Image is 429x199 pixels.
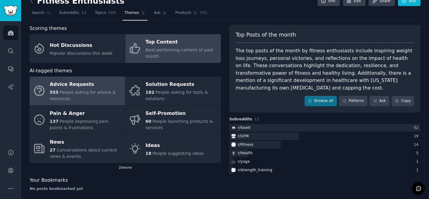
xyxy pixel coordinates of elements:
[30,77,125,105] a: Advice Requests555People asking for advice & resources
[236,31,296,39] span: Top Posts of the month
[414,142,421,148] div: 14
[30,177,68,184] span: Your Bookmarks
[416,168,421,173] div: 1
[238,168,272,173] div: r/ strength_training
[50,51,113,56] span: Popular discussions this week
[50,90,116,101] span: People asking for advice & resources
[30,163,221,173] div: 2 more
[30,25,67,32] span: Scoring themes
[30,186,221,192] div: No posts bookmarked yet
[30,67,72,75] span: AI-tagged themes
[369,96,389,106] a: Ask
[30,34,125,63] a: Hot DiscussionsPopular discussions this week
[146,151,151,156] span: 18
[231,126,236,130] img: loseit
[146,38,218,47] div: Top Content
[146,90,154,95] span: 182
[231,134,236,138] img: GYM
[173,8,209,21] a: Products791
[392,96,414,106] button: Copy
[229,158,421,165] a: r/yoga1
[50,109,122,118] div: Pain & Anger
[229,124,421,132] a: loseitr/loseit52
[122,8,148,21] a: Themes
[50,119,59,124] span: 137
[146,119,151,124] span: 60
[50,148,117,159] span: Conversations about current news & events
[146,90,208,101] span: People asking for tools & solutions
[231,168,236,172] img: strength_training
[229,166,421,174] a: strength_trainingr/strength_training1
[30,8,53,21] a: Search
[238,134,249,139] div: r/ GYM
[231,142,236,147] img: Fitness
[154,10,160,16] span: Ask
[50,119,108,130] span: People expressing pain points & frustrations
[30,106,125,134] a: Pain & Anger137People expressing pain points & frustrations
[57,8,89,21] a: Subreddits12
[50,90,59,95] span: 555
[238,151,253,156] div: r/ Health
[30,134,125,163] a: News27Conversations about current news & events
[175,10,191,16] span: Products
[125,77,221,105] a: Solution Requests182People asking for tools & solutions
[414,134,421,139] div: 19
[125,106,221,134] a: Self-Promotion60People launching products & services
[146,119,213,130] span: People launching products & services
[125,134,221,163] a: Ideas18People suggesting ideas
[81,10,86,16] span: 12
[146,141,204,150] div: Ideas
[59,10,79,16] span: Subreddits
[231,151,236,155] img: Health
[339,96,367,106] a: Patterns
[416,151,421,156] div: 5
[146,80,218,90] div: Solution Requests
[414,125,421,131] div: 52
[152,151,204,156] span: People suggesting ideas
[108,10,116,16] span: 200
[229,117,252,122] span: Subreddits
[200,10,208,16] span: 791
[229,141,421,148] a: Fitnessr/Fitness14
[152,8,169,21] a: Ask
[50,41,113,50] div: Hot Discussions
[93,8,118,21] a: Topics200
[50,138,122,147] div: News
[124,10,139,16] span: Themes
[4,5,18,16] img: GummySearch logo
[146,109,218,118] div: Self-Promotion
[50,148,56,152] span: 27
[50,80,122,90] div: Advice Requests
[125,34,221,63] a: Top ContentBest-performing content of past month
[236,47,414,92] div: The top posts of the month by fitness enthusiasts include inspiring weight loss journeys, persona...
[238,159,250,165] div: r/ yoga
[32,10,44,16] span: Search
[229,149,421,157] a: Healthr/Health5
[146,47,213,59] span: Best-performing content of past month
[238,142,253,148] div: r/ Fitness
[305,96,337,106] a: Browse all
[416,159,421,165] div: 1
[95,10,106,16] span: Topics
[229,132,421,140] a: GYMr/GYM19
[254,117,259,121] span: 12
[238,125,250,131] div: r/ loseit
